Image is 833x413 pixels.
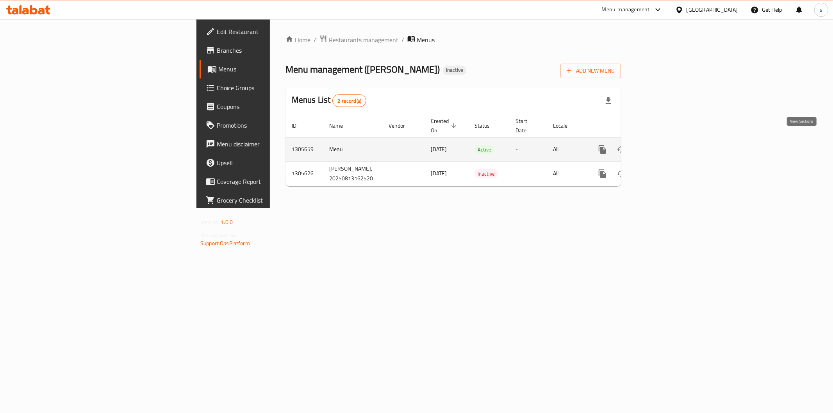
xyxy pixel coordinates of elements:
span: Menus [218,64,329,74]
span: [DATE] [431,168,447,178]
span: Menu disclaimer [217,139,329,149]
a: Upsell [200,153,335,172]
span: Created On [431,116,459,135]
span: Name [329,121,353,130]
span: Edit Restaurant [217,27,329,36]
span: Locale [553,121,578,130]
td: All [547,137,587,161]
a: Promotions [200,116,335,135]
span: Inactive [443,67,466,73]
span: Coupons [217,102,329,111]
span: Inactive [474,169,498,178]
span: Active [474,145,494,154]
a: Coupons [200,97,335,116]
span: Branches [217,46,329,55]
button: Change Status [612,140,631,159]
div: Menu-management [602,5,650,14]
span: 2 record(s) [333,97,366,105]
button: Add New Menu [560,64,621,78]
span: Start Date [515,116,537,135]
td: - [509,137,547,161]
div: [GEOGRAPHIC_DATA] [687,5,738,14]
span: Restaurants management [329,35,398,45]
span: Promotions [217,121,329,130]
span: Upsell [217,158,329,167]
table: enhanced table [285,114,674,186]
a: Grocery Checklist [200,191,335,210]
nav: breadcrumb [285,35,621,45]
span: Coverage Report [217,177,329,186]
div: Inactive [443,66,466,75]
li: / [401,35,404,45]
td: All [547,161,587,186]
td: [PERSON_NAME], 20250813162520 [323,161,382,186]
h2: Menus List [292,94,366,107]
a: Edit Restaurant [200,22,335,41]
a: Restaurants management [319,35,398,45]
span: Choice Groups [217,83,329,93]
a: Support.OpsPlatform [200,238,250,248]
button: more [593,140,612,159]
div: Total records count [332,94,366,107]
span: Menu management ( [PERSON_NAME] ) [285,61,440,78]
a: Choice Groups [200,78,335,97]
a: Menu disclaimer [200,135,335,153]
td: - [509,161,547,186]
span: ID [292,121,307,130]
th: Actions [587,114,674,138]
button: more [593,164,612,183]
a: Branches [200,41,335,60]
span: Grocery Checklist [217,196,329,205]
div: Inactive [474,169,498,178]
span: s [820,5,822,14]
span: Version: [200,217,219,227]
span: [DATE] [431,144,447,154]
a: Coverage Report [200,172,335,191]
span: Menus [417,35,435,45]
td: Menu [323,137,382,161]
span: Add New Menu [567,66,615,76]
span: 1.0.0 [221,217,233,227]
span: Vendor [389,121,415,130]
a: Menus [200,60,335,78]
button: Change Status [612,164,631,183]
div: Export file [599,91,618,110]
span: Get support on: [200,230,236,240]
span: Status [474,121,500,130]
